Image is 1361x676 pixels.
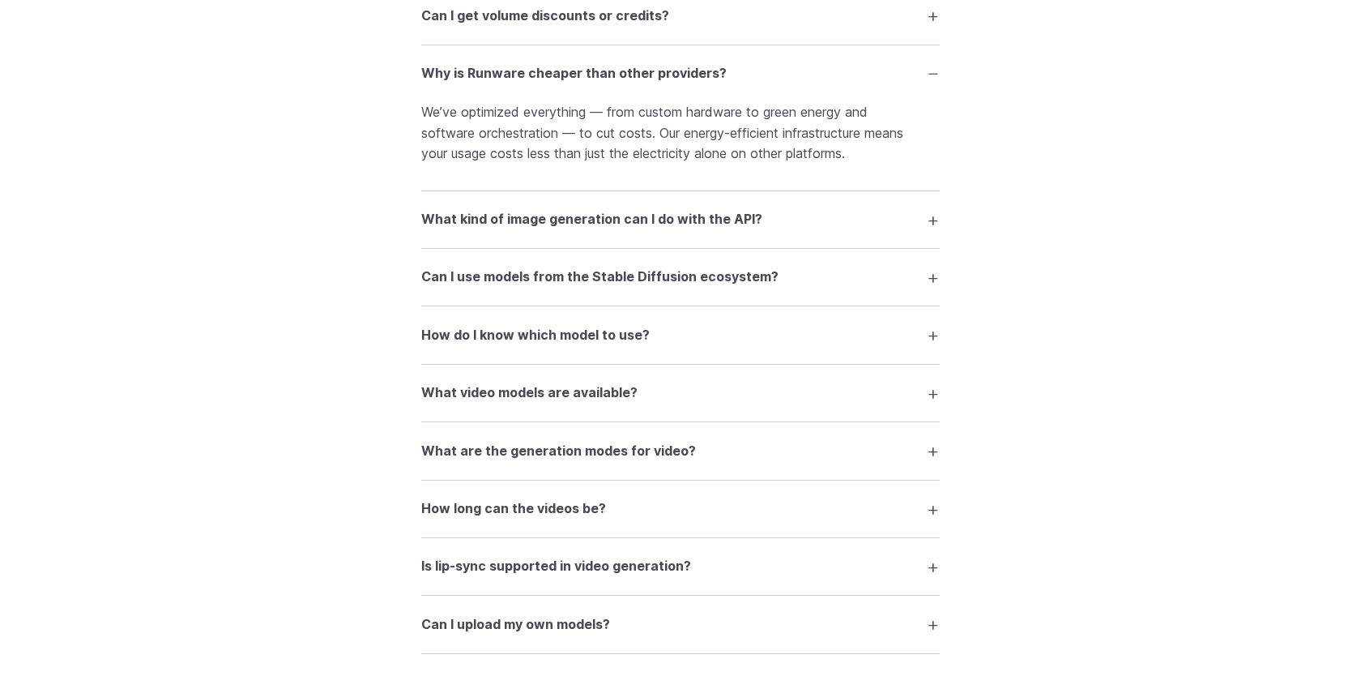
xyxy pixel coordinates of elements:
[421,267,779,288] h3: Can I use models from the Stable Diffusion ecosystem?
[421,262,940,293] summary: Can I use models from the Stable Diffusion ecosystem?
[421,556,691,577] h3: Is lip-sync supported in video generation?
[421,494,940,524] summary: How long can the videos be?
[421,204,940,235] summary: What kind of image generation can I do with the API?
[421,209,762,230] h3: What kind of image generation can I do with the API?
[421,319,940,350] summary: How do I know which model to use?
[421,58,940,89] summary: Why is Runware cheaper than other providers?
[421,609,940,640] summary: Can I upload my own models?
[421,378,940,409] summary: What video models are available?
[421,6,669,27] h3: Can I get volume discounts or credits?
[421,441,696,462] h3: What are the generation modes for video?
[421,551,940,582] summary: Is lip-sync supported in video generation?
[421,102,940,165] p: We’ve optimized everything — from custom hardware to green energy and software orchestration — to...
[421,614,610,635] h3: Can I upload my own models?
[421,63,727,84] h3: Why is Runware cheaper than other providers?
[421,498,606,520] h3: How long can the videos be?
[421,435,940,466] summary: What are the generation modes for video?
[421,325,650,346] h3: How do I know which model to use?
[421,383,638,404] h3: What video models are available?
